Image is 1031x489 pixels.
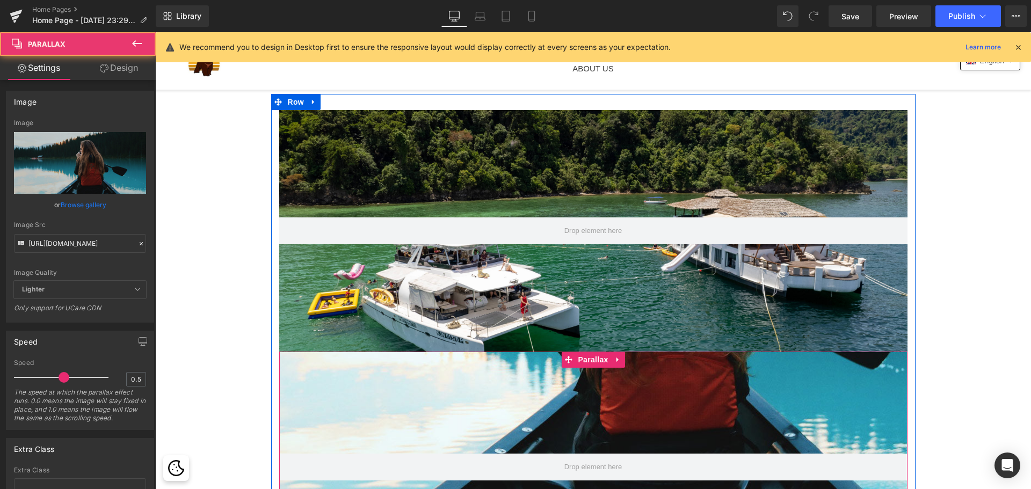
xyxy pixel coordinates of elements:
[14,269,146,276] div: Image Quality
[449,16,542,26] span: KOTA KINABALU TOURS
[13,428,29,444] img: Cookie policy
[519,5,544,27] a: Mobile
[14,119,146,127] div: Image
[245,16,269,26] span: HOME
[179,41,671,53] p: We recommend you to design in Desktop first to ensure the responsive layout would display correct...
[28,40,66,48] span: Parallax
[14,439,54,454] div: Extra Class
[176,11,201,21] span: Library
[61,195,106,214] a: Browse gallery
[948,12,975,20] span: Publish
[151,62,165,78] a: Expand / Collapse
[14,91,37,106] div: Image
[420,319,455,335] span: Parallax
[994,452,1020,478] div: Open Intercom Messenger
[1005,5,1027,27] button: More
[456,319,470,335] a: Expand / Collapse
[777,5,798,27] button: Undo
[493,5,519,27] a: Tablet
[824,24,849,33] span: English
[14,199,146,210] div: or
[30,10,70,48] img: sunbeartt logo
[14,221,146,229] div: Image Src
[811,24,821,33] img: Language switcher country flag for English
[555,16,630,26] span: SEMPORNA TOURS
[876,5,931,27] a: Preview
[14,331,38,346] div: Speed
[889,11,918,22] span: Preview
[14,466,146,474] div: Extra Class
[441,5,467,27] a: Desktop
[22,285,45,293] b: Lighter
[444,13,547,29] a: KOTA KINABALU TOURS
[8,423,34,449] div: Cookie policy
[14,359,146,367] div: Speed
[961,41,1005,54] a: Learn more
[417,32,458,41] span: ABOUT US
[467,5,493,27] a: Laptop
[935,5,1001,27] button: Publish
[239,13,274,29] a: HOME
[282,16,436,26] span: YACHT CHARTER [GEOGRAPHIC_DATA]
[32,5,156,14] a: Home Pages
[549,13,636,29] a: SEMPORNA TOURS
[80,56,158,80] a: Design
[277,13,441,29] a: YACHT CHARTER [GEOGRAPHIC_DATA]
[14,304,146,319] div: Only support for UCare CDN
[412,29,463,45] a: ABOUT US
[130,62,151,78] span: Row
[11,427,30,446] button: Cookie policy
[14,388,146,429] div: The speed at which the parallax effect runs. 0.0 means the image will stay fixed in place, and 1....
[32,16,135,25] span: Home Page - [DATE] 23:29:49
[803,5,824,27] button: Redo
[841,11,859,22] span: Save
[14,234,146,253] input: Link
[156,5,209,27] a: New Library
